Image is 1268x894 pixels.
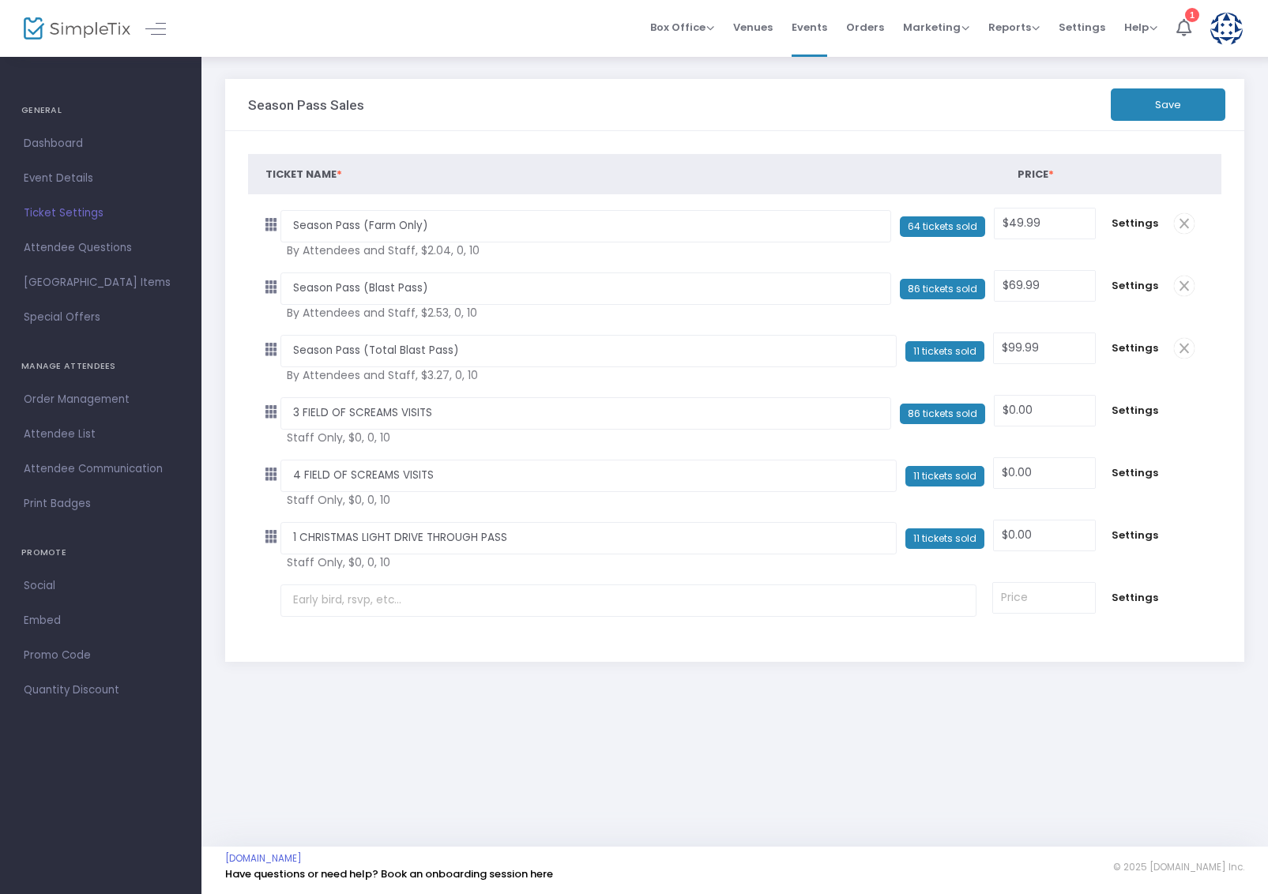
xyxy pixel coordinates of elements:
span: Staff Only, $0, 0, 10 [287,430,855,446]
span: Marketing [903,20,969,35]
button: Save [1111,88,1225,121]
span: Ticket Name [265,167,342,182]
span: Settings [1112,216,1158,231]
span: Settings [1059,7,1105,47]
span: Attendee Communication [24,459,178,479]
input: Early bird, rsvp, etc... [280,335,897,367]
span: Settings [1112,465,1158,481]
span: 11 tickets sold [905,528,984,549]
span: Promo Code [24,645,178,666]
span: Settings [1112,340,1158,356]
span: Quantity Discount [24,680,178,701]
span: 64 tickets sold [900,216,985,237]
input: Price [995,396,1095,426]
span: Staff Only, $0, 0, 10 [287,492,855,509]
input: Early bird, rsvp, etc... [280,272,890,305]
span: Event Details [24,168,178,189]
span: 86 tickets sold [900,279,985,299]
input: Price [994,458,1094,488]
input: Early bird, rsvp, etc... [280,210,890,242]
span: Staff Only, $0, 0, 10 [287,554,855,571]
input: Price [993,583,1094,613]
span: Attendee List [24,424,178,445]
span: Order Management [24,389,178,410]
span: Print Badges [24,494,178,514]
span: 11 tickets sold [905,341,984,362]
div: 1 [1185,8,1199,22]
a: [DOMAIN_NAME] [225,852,302,865]
span: Social [24,576,178,596]
span: [GEOGRAPHIC_DATA] Items [24,272,178,293]
span: Box Office [650,20,714,35]
span: Events [792,7,827,47]
a: Have questions or need help? Book an onboarding session here [225,866,553,881]
span: Attendee Questions [24,238,178,258]
span: © 2025 [DOMAIN_NAME] Inc. [1113,861,1244,873]
span: Venues [733,7,773,47]
span: Settings [1112,590,1158,606]
span: Dashboard [24,133,178,154]
input: Price [995,271,1095,301]
h4: GENERAL [21,95,180,126]
span: Help [1124,20,1157,35]
span: Ticket Settings [24,203,178,223]
span: Orders [846,7,884,47]
span: Special Offers [24,307,178,328]
span: Embed [24,610,178,631]
span: Reports [988,20,1040,35]
h4: MANAGE ATTENDEES [21,351,180,382]
input: Price [994,520,1094,550]
span: Settings [1112,278,1158,294]
span: Settings [1112,403,1158,419]
input: Price [995,208,1095,239]
input: Early bird, rsvp, etc... [280,522,897,554]
span: 86 tickets sold [900,404,985,424]
span: 11 tickets sold [905,466,984,486]
h3: Season Pass Sales [248,97,364,113]
h4: PROMOTE [21,537,180,569]
span: Price [1018,167,1054,182]
input: Early bird, rsvp, etc... [280,397,890,430]
span: By Attendees and Staff, $3.27, 0, 10 [287,367,855,384]
input: Price [994,333,1094,363]
span: By Attendees and Staff, $2.53, 0, 10 [287,305,855,321]
input: Early bird, rsvp, etc... [280,584,976,617]
input: Early bird, rsvp, etc... [280,460,897,492]
span: By Attendees and Staff, $2.04, 0, 10 [287,242,855,259]
span: Settings [1112,528,1158,543]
